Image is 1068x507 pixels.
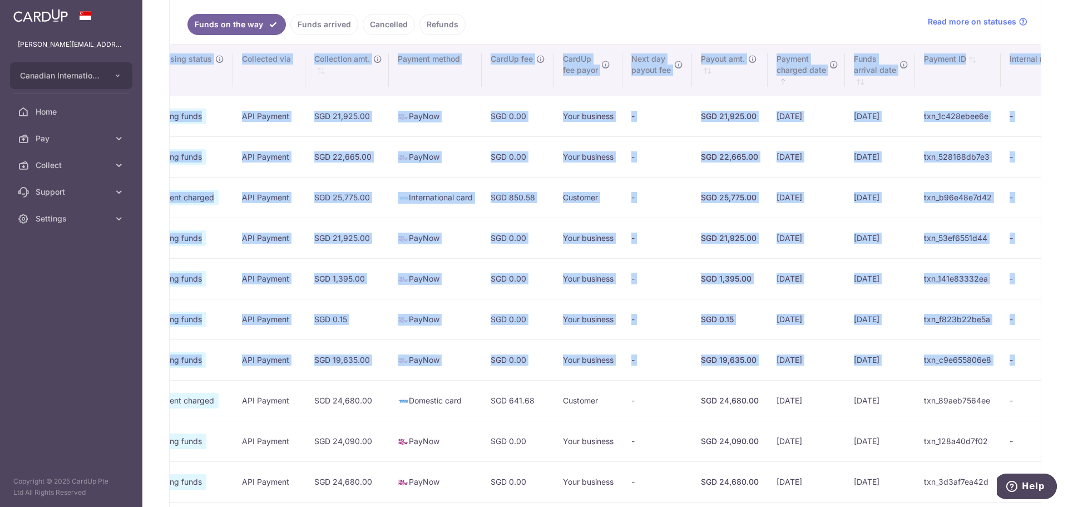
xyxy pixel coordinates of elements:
img: paynow-md-4fe65508ce96feda548756c5ee0e473c78d4820b8ea51387c6e4ad89e58a5e61.png [398,274,409,285]
img: paynow-md-4fe65508ce96feda548756c5ee0e473c78d4820b8ea51387c6e4ad89e58a5e61.png [398,436,409,447]
th: Collected via [233,45,305,96]
img: CardUp [13,9,68,22]
td: SGD 22,665.00 [305,136,389,177]
th: Processing status [136,45,233,96]
td: - [622,380,692,421]
span: Settings [36,213,109,224]
div: SGD 24,090.00 [701,436,759,447]
th: Next daypayout fee [622,45,692,96]
span: Sending funds [145,312,206,327]
span: Collection amt. [314,53,370,65]
span: Sending funds [145,352,206,368]
td: Your business [554,218,622,258]
span: Sending funds [145,230,206,246]
td: txn_89aeb7564ee [915,380,1001,421]
td: [DATE] [845,96,915,136]
a: Funds on the way [187,14,286,35]
div: SGD 19,635.00 [701,355,759,366]
td: [DATE] [845,339,915,380]
a: Funds arrived [290,14,358,35]
span: Pay [36,133,109,144]
td: - [622,299,692,339]
td: Your business [554,258,622,299]
img: paynow-md-4fe65508ce96feda548756c5ee0e473c78d4820b8ea51387c6e4ad89e58a5e61.png [398,111,409,122]
td: - [622,177,692,218]
span: Funds arrival date [854,53,896,76]
th: Payment ID: activate to sort column ascending [915,45,1001,96]
span: Canadian International School Pte Ltd [20,70,102,81]
td: API Payment [233,421,305,461]
td: - [622,218,692,258]
th: Payout amt. : activate to sort column ascending [692,45,768,96]
td: - [622,136,692,177]
div: SGD 21,925.00 [701,233,759,244]
img: paynow-md-4fe65508ce96feda548756c5ee0e473c78d4820b8ea51387c6e4ad89e58a5e61.png [398,314,409,326]
td: Your business [554,461,622,502]
span: Payout amt. [701,53,745,65]
td: API Payment [233,461,305,502]
td: International card [389,177,482,218]
p: [PERSON_NAME][EMAIL_ADDRESS][PERSON_NAME][DOMAIN_NAME] [18,39,125,50]
td: SGD 0.15 [305,299,389,339]
th: CardUp fee [482,45,554,96]
span: Payment charged [145,190,219,205]
span: Home [36,106,109,117]
td: SGD 0.00 [482,218,554,258]
a: Cancelled [363,14,415,35]
td: [DATE] [768,421,845,461]
td: txn_528168db7e3 [915,136,1001,177]
td: txn_141e83332ea [915,258,1001,299]
td: [DATE] [768,339,845,380]
td: Your business [554,421,622,461]
td: Your business [554,96,622,136]
span: Processing status [145,53,212,65]
td: - [622,258,692,299]
th: CardUpfee payor [554,45,622,96]
td: SGD 0.00 [482,421,554,461]
th: Fundsarrival date : activate to sort column ascending [845,45,915,96]
td: API Payment [233,96,305,136]
span: Help [25,8,48,18]
td: [DATE] [768,177,845,218]
td: API Payment [233,136,305,177]
span: Payment charged date [777,53,826,76]
span: Read more on statuses [928,16,1016,27]
td: [DATE] [768,380,845,421]
td: Customer [554,177,622,218]
td: [DATE] [768,96,845,136]
td: SGD 0.00 [482,258,554,299]
a: Read more on statuses [928,16,1027,27]
td: txn_1c428ebee6e [915,96,1001,136]
div: SGD 0.15 [701,314,759,325]
th: Payment method [389,45,482,96]
td: PayNow [389,339,482,380]
td: PayNow [389,421,482,461]
td: SGD 0.00 [482,299,554,339]
span: Internal ref. [1010,53,1051,65]
td: - [622,96,692,136]
td: [DATE] [845,380,915,421]
td: [DATE] [845,218,915,258]
td: SGD 641.68 [482,380,554,421]
span: Sending funds [145,474,206,490]
td: PayNow [389,136,482,177]
td: Customer [554,380,622,421]
iframe: Opens a widget where you can find more information [997,474,1057,501]
span: Sending funds [145,271,206,287]
td: SGD 850.58 [482,177,554,218]
td: PayNow [389,299,482,339]
th: Paymentcharged date : activate to sort column ascending [768,45,845,96]
td: - [622,461,692,502]
td: txn_b96e48e7d42 [915,177,1001,218]
td: SGD 24,680.00 [305,461,389,502]
td: txn_128a40d7f02 [915,421,1001,461]
span: Collect [36,160,109,171]
td: API Payment [233,218,305,258]
td: SGD 24,090.00 [305,421,389,461]
span: Sending funds [145,434,206,449]
img: paynow-md-4fe65508ce96feda548756c5ee0e473c78d4820b8ea51387c6e4ad89e58a5e61.png [398,152,409,163]
img: american-express-sm-c955881869ff4294d00fd038735fb651958d7f10184fcf1bed3b24c57befb5f2.png [398,396,409,407]
div: SGD 22,665.00 [701,151,759,163]
span: Payment charged [145,393,219,408]
td: [DATE] [845,299,915,339]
